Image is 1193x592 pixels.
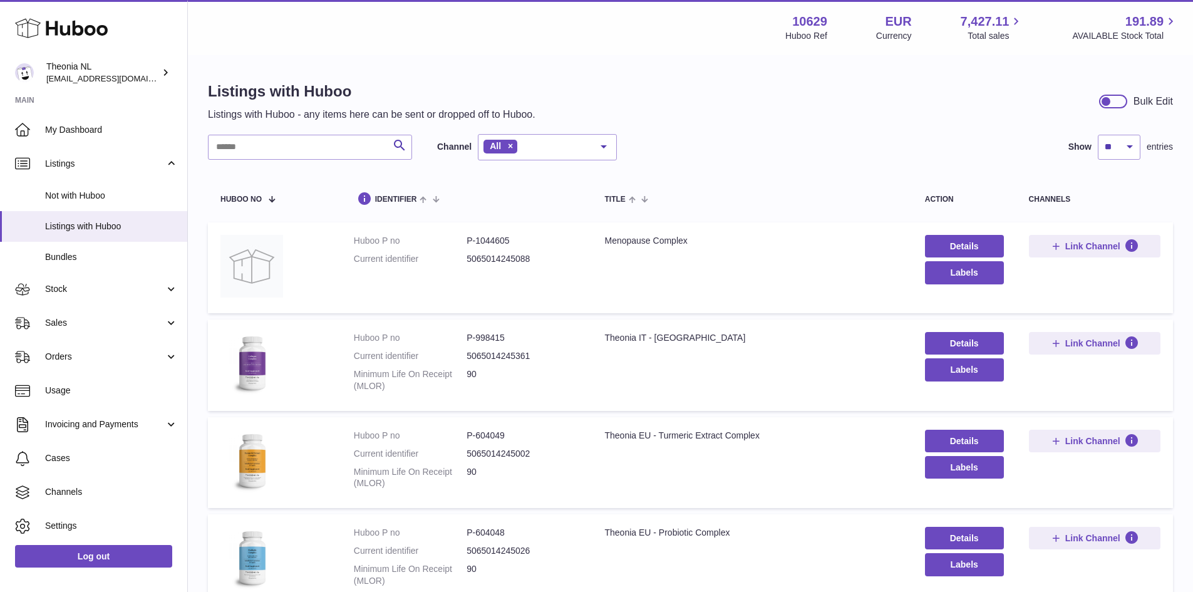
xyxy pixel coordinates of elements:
[437,141,472,153] label: Channel
[46,73,184,83] span: [EMAIL_ADDRESS][DOMAIN_NAME]
[604,235,899,247] div: Menopause Complex
[1029,195,1160,204] div: channels
[1065,338,1120,349] span: Link Channel
[45,158,165,170] span: Listings
[467,430,579,442] dd: P-604049
[45,418,165,430] span: Invoicing and Payments
[1065,241,1120,252] span: Link Channel
[467,350,579,362] dd: 5065014245361
[354,430,467,442] dt: Huboo P no
[354,448,467,460] dt: Current identifier
[925,195,1004,204] div: action
[45,351,165,363] span: Orders
[220,195,262,204] span: Huboo no
[1072,13,1178,42] a: 191.89 AVAILABLE Stock Total
[1068,141,1092,153] label: Show
[467,368,579,392] dd: 90
[208,108,535,122] p: Listings with Huboo - any items here can be sent or dropped off to Huboo.
[45,124,178,136] span: My Dashboard
[208,81,535,101] h1: Listings with Huboo
[45,251,178,263] span: Bundles
[467,563,579,587] dd: 90
[467,332,579,344] dd: P-998415
[925,332,1004,355] a: Details
[45,486,178,498] span: Channels
[925,235,1004,257] a: Details
[45,317,165,329] span: Sales
[604,195,625,204] span: title
[467,448,579,460] dd: 5065014245002
[354,466,467,490] dt: Minimum Life On Receipt (MLOR)
[220,430,283,492] img: Theonia EU - Turmeric Extract Complex
[467,253,579,265] dd: 5065014245088
[925,358,1004,381] button: Labels
[925,553,1004,576] button: Labels
[1065,435,1120,447] span: Link Channel
[968,30,1023,42] span: Total sales
[925,261,1004,284] button: Labels
[45,385,178,397] span: Usage
[354,527,467,539] dt: Huboo P no
[876,30,912,42] div: Currency
[1029,527,1160,549] button: Link Channel
[354,253,467,265] dt: Current identifier
[45,520,178,532] span: Settings
[490,141,501,151] span: All
[354,368,467,392] dt: Minimum Life On Receipt (MLOR)
[1029,235,1160,257] button: Link Channel
[604,527,899,539] div: Theonia EU - Probiotic Complex
[467,527,579,539] dd: P-604048
[375,195,417,204] span: identifier
[45,452,178,464] span: Cases
[220,235,283,298] img: Menopause Complex
[885,13,911,30] strong: EUR
[1072,30,1178,42] span: AVAILABLE Stock Total
[354,235,467,247] dt: Huboo P no
[45,221,178,232] span: Listings with Huboo
[925,456,1004,479] button: Labels
[1147,141,1173,153] span: entries
[604,332,899,344] div: Theonia IT - [GEOGRAPHIC_DATA]
[925,430,1004,452] a: Details
[792,13,827,30] strong: 10629
[354,350,467,362] dt: Current identifier
[1065,532,1120,544] span: Link Channel
[1125,13,1164,30] span: 191.89
[1134,95,1173,108] div: Bulk Edit
[604,430,899,442] div: Theonia EU - Turmeric Extract Complex
[354,563,467,587] dt: Minimum Life On Receipt (MLOR)
[220,332,283,395] img: Theonia IT - Collagen Complex
[1029,332,1160,355] button: Link Channel
[45,283,165,295] span: Stock
[1029,430,1160,452] button: Link Channel
[354,545,467,557] dt: Current identifier
[925,527,1004,549] a: Details
[467,466,579,490] dd: 90
[220,527,283,589] img: Theonia EU - Probiotic Complex
[961,13,1010,30] span: 7,427.11
[15,545,172,568] a: Log out
[15,63,34,82] img: internalAdmin-10629@internal.huboo.com
[467,545,579,557] dd: 5065014245026
[45,190,178,202] span: Not with Huboo
[46,61,159,85] div: Theonia NL
[961,13,1024,42] a: 7,427.11 Total sales
[354,332,467,344] dt: Huboo P no
[785,30,827,42] div: Huboo Ref
[467,235,579,247] dd: P-1044605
